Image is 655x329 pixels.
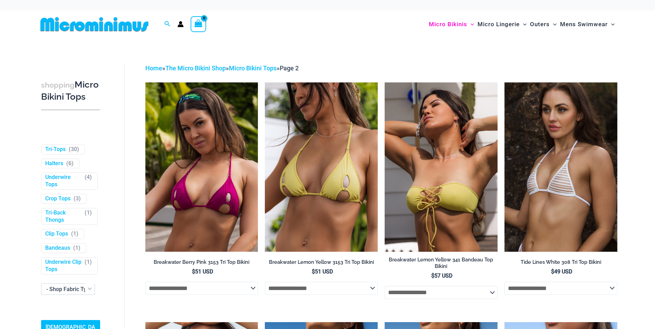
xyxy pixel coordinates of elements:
[427,14,476,35] a: Micro BikinisMenu ToggleMenu Toggle
[38,17,151,32] img: MM SHOP LOGO FLAT
[85,174,92,188] span: ( )
[45,146,66,153] a: Tri-Tops
[312,268,333,275] bdi: 51 USD
[385,82,498,252] img: Breakwater Lemon Yellow 341 halter 01
[177,21,184,27] a: Account icon link
[87,174,90,180] span: 4
[504,82,617,251] a: Tide Lines White 308 Tri Top 01Tide Lines White 308 Tri Top 480 Micro 04Tide Lines White 308 Tri ...
[45,230,68,238] a: Clip Tops
[85,259,92,273] span: ( )
[145,64,299,72] span: » » »
[551,268,554,275] span: $
[45,174,81,188] a: Underwire Tops
[45,195,70,202] a: Crop Tops
[431,272,452,279] bdi: 57 USD
[550,16,557,33] span: Menu Toggle
[73,245,80,252] span: ( )
[145,259,258,266] h2: Breakwater Berry Pink 3153 Tri Top Bikini
[165,64,226,72] a: The Micro Bikini Shop
[467,16,474,33] span: Menu Toggle
[66,160,74,167] span: ( )
[265,82,378,251] a: Breakwater Lemon Yellow 3153 Tri Top 01Breakwater Lemon Yellow 3153 Tri Top 4856 micro 03Breakwat...
[164,20,171,29] a: Search icon link
[74,195,81,202] span: ( )
[280,64,299,72] span: Page 2
[385,82,498,252] a: Breakwater Lemon Yellow 341 halter 01Breakwater Lemon Yellow 341 halter 4956 Short 06Breakwater L...
[145,82,258,251] img: Breakwater Berry Pink 3153 Tri 01
[229,64,277,72] a: Micro Bikini Tops
[45,259,81,273] a: Underwire Clip Tops
[71,230,78,238] span: ( )
[71,146,77,152] span: 30
[265,259,378,266] h2: Breakwater Lemon Yellow 3153 Tri Top Bikini
[68,160,71,167] span: 6
[192,268,195,275] span: $
[608,16,615,33] span: Menu Toggle
[426,13,618,36] nav: Site Navigation
[476,14,528,35] a: Micro LingerieMenu ToggleMenu Toggle
[520,16,527,33] span: Menu Toggle
[312,268,315,275] span: $
[145,82,258,251] a: Breakwater Berry Pink 3153 Tri 01Breakwater Berry Pink 3153 Tri Top 4956 Short 03Breakwater Berry...
[46,286,93,292] span: - Shop Fabric Type
[69,146,79,153] span: ( )
[265,259,378,268] a: Breakwater Lemon Yellow 3153 Tri Top Bikini
[560,16,608,33] span: Mens Swimwear
[504,82,617,251] img: Tide Lines White 308 Tri Top 01
[41,283,95,295] span: - Shop Fabric Type
[528,14,558,35] a: OutersMenu ToggleMenu Toggle
[41,79,100,103] h3: Micro Bikini Tops
[145,64,162,72] a: Home
[558,14,616,35] a: Mens SwimwearMenu ToggleMenu Toggle
[191,16,206,32] a: View Shopping Cart, empty
[385,257,498,269] h2: Breakwater Lemon Yellow 341 Bandeau Top Bikini
[45,160,63,167] a: Halters
[145,259,258,268] a: Breakwater Berry Pink 3153 Tri Top Bikini
[87,209,90,216] span: 1
[41,81,75,89] span: shopping
[75,245,78,251] span: 1
[45,245,70,252] a: Bandeaus
[265,82,378,251] img: Breakwater Lemon Yellow 3153 Tri Top 01
[85,209,92,224] span: ( )
[73,230,76,237] span: 1
[429,16,467,33] span: Micro Bikinis
[45,209,81,224] a: Tri-Back Thongs
[551,268,572,275] bdi: 49 USD
[87,259,90,265] span: 1
[431,272,434,279] span: $
[530,16,550,33] span: Outers
[478,16,520,33] span: Micro Lingerie
[385,257,498,272] a: Breakwater Lemon Yellow 341 Bandeau Top Bikini
[192,268,213,275] bdi: 51 USD
[76,195,79,202] span: 3
[504,259,617,266] h2: Tide Lines White 308 Tri Top Bikini
[504,259,617,268] a: Tide Lines White 308 Tri Top Bikini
